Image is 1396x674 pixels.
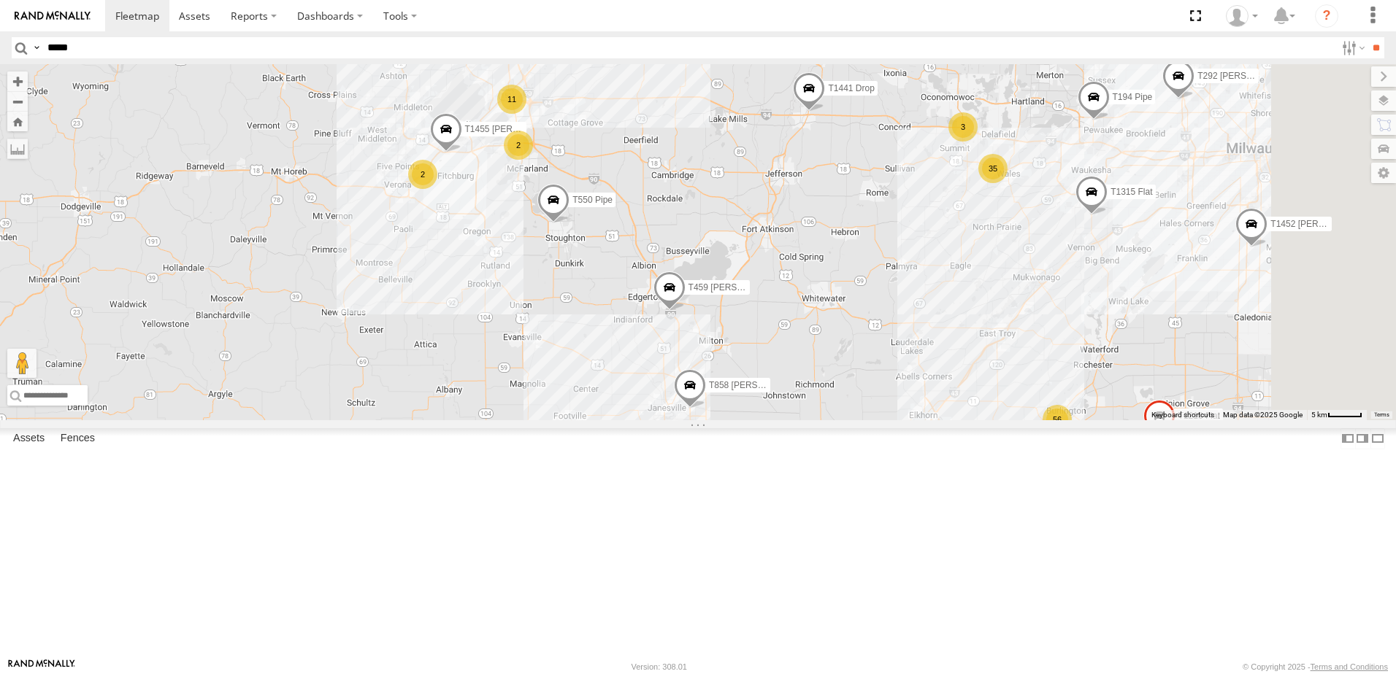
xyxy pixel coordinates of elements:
label: Dock Summary Table to the Right [1355,428,1370,449]
label: Measure [7,139,28,159]
img: rand-logo.svg [15,11,91,21]
div: 35 [978,154,1008,183]
label: Search Filter Options [1336,37,1368,58]
div: 2 [504,131,533,160]
label: Hide Summary Table [1370,428,1385,449]
button: Zoom Home [7,112,28,131]
label: Assets [6,428,52,449]
span: T194 Pipe [1113,93,1153,103]
span: T1455 [PERSON_NAME] Flat [465,124,581,134]
a: Visit our Website [8,659,75,674]
span: T1441 Drop [828,83,874,93]
span: T292 [PERSON_NAME] Flat [1197,71,1309,81]
a: Terms (opens in new tab) [1374,412,1389,418]
button: Zoom out [7,91,28,112]
div: 3 [948,112,978,142]
span: 5 km [1311,411,1327,419]
label: Fences [53,428,102,449]
label: Map Settings [1371,163,1396,183]
div: Jared Benson [1221,5,1263,27]
span: T1315 Flat [1111,187,1152,197]
div: 56 [1043,405,1072,434]
div: 11 [497,85,526,114]
span: Map data ©2025 Google [1223,411,1303,419]
span: T550 Pipe [572,195,613,206]
span: T1452 [PERSON_NAME] Flat [1270,220,1387,230]
div: © Copyright 2025 - [1243,662,1388,671]
label: Search Query [31,37,42,58]
button: Keyboard shortcuts [1151,410,1214,420]
button: Map Scale: 5 km per 44 pixels [1307,410,1367,420]
span: T858 [PERSON_NAME] Flat [709,380,821,390]
button: Zoom in [7,71,28,91]
button: Drag Pegman onto the map to open Street View [7,349,37,378]
a: Terms and Conditions [1311,662,1388,671]
div: Version: 308.01 [632,662,687,671]
span: T459 [PERSON_NAME] Flat [689,282,800,293]
div: 2 [408,160,437,189]
label: Dock Summary Table to the Left [1341,428,1355,449]
i: ? [1315,4,1338,28]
